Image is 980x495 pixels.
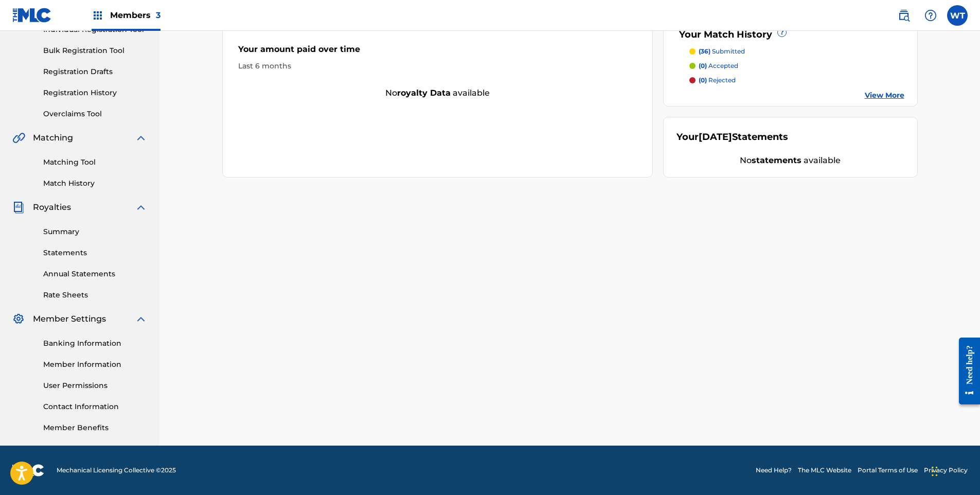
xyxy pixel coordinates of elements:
[135,132,147,144] img: expand
[43,178,147,189] a: Match History
[43,247,147,258] a: Statements
[43,66,147,77] a: Registration Drafts
[699,131,732,143] span: [DATE]
[57,466,176,475] span: Mechanical Licensing Collective © 2025
[699,76,707,84] span: (0)
[135,201,147,214] img: expand
[689,47,904,56] a: (36) submitted
[33,313,106,325] span: Member Settings
[12,464,44,476] img: logo
[920,5,941,26] div: Help
[43,401,147,412] a: Contact Information
[932,456,938,487] div: Drag
[798,466,851,475] a: The MLC Website
[929,446,980,495] iframe: Chat Widget
[699,76,736,85] p: rejected
[924,466,968,475] a: Privacy Policy
[752,155,801,165] strong: statements
[43,422,147,433] a: Member Benefits
[951,329,980,412] iframe: Resource Center
[43,269,147,279] a: Annual Statements
[43,338,147,349] a: Banking Information
[12,8,52,23] img: MLC Logo
[699,62,707,69] span: (0)
[947,5,968,26] div: User Menu
[689,61,904,70] a: (0) accepted
[12,132,25,144] img: Matching
[43,157,147,168] a: Matching Tool
[238,43,637,61] div: Your amount paid over time
[676,28,904,42] div: Your Match History
[699,61,738,70] p: accepted
[12,201,25,214] img: Royalties
[699,47,710,55] span: (36)
[689,76,904,85] a: (0) rejected
[756,466,792,475] a: Need Help?
[92,9,104,22] img: Top Rightsholders
[43,380,147,391] a: User Permissions
[156,10,161,20] span: 3
[778,28,786,37] span: ?
[110,9,161,21] span: Members
[43,226,147,237] a: Summary
[33,132,73,144] span: Matching
[43,290,147,300] a: Rate Sheets
[699,47,745,56] p: submitted
[43,359,147,370] a: Member Information
[894,5,914,26] a: Public Search
[43,109,147,119] a: Overclaims Tool
[676,130,788,144] div: Your Statements
[898,9,910,22] img: search
[676,154,904,167] div: No available
[223,87,653,99] div: No available
[43,45,147,56] a: Bulk Registration Tool
[135,313,147,325] img: expand
[33,201,71,214] span: Royalties
[924,9,937,22] img: help
[43,87,147,98] a: Registration History
[858,466,918,475] a: Portal Terms of Use
[397,88,451,98] strong: royalty data
[238,61,637,72] div: Last 6 months
[12,313,25,325] img: Member Settings
[865,90,904,101] a: View More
